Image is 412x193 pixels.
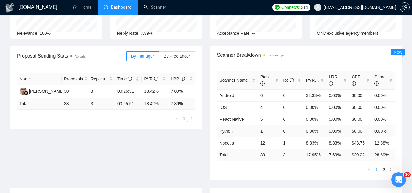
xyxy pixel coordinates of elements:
[303,125,326,137] td: 0.00%
[144,77,158,81] span: PVR
[316,5,320,9] span: user
[88,73,115,85] th: Replies
[326,89,349,101] td: 0.00%
[188,115,195,122] li: Next Page
[374,81,379,86] span: info-circle
[400,5,410,10] a: setting
[220,105,227,110] a: IOS
[144,5,166,10] a: searchScanner
[217,31,250,36] span: Acceptance Rate
[349,101,372,113] td: $0.00
[400,2,410,12] button: setting
[252,78,256,82] span: filter
[372,149,395,161] td: 28.69 %
[367,168,371,171] span: left
[104,5,108,9] span: dashboard
[349,89,372,101] td: $0.00
[326,137,349,149] td: 8.33%
[115,85,142,98] td: 00:25:51
[372,101,395,113] td: 0.00%
[117,77,132,81] span: Time
[111,5,131,10] span: Dashboard
[75,55,85,58] span: No data
[20,88,27,95] img: AI
[24,91,28,95] img: gigradar-bm.png
[281,113,304,125] td: 0
[329,81,333,86] span: info-circle
[258,149,281,161] td: 39
[349,125,372,137] td: $0.00
[62,85,88,98] td: 38
[258,125,281,137] td: 1
[329,74,337,86] span: LRR
[40,31,51,36] span: 100%
[29,88,64,95] div: [PERSON_NAME]
[281,89,304,101] td: 0
[268,54,284,57] time: an hour ago
[258,89,281,101] td: 6
[258,101,281,113] td: 4
[306,78,320,83] span: PVR
[17,52,126,60] span: Proposal Sending Stats
[17,73,62,85] th: Name
[389,168,393,171] span: right
[168,98,195,110] td: 7.89 %
[252,31,255,36] span: --
[281,137,304,149] td: 1
[303,149,326,161] td: 17.95 %
[131,54,154,59] span: By manager
[283,78,294,83] span: Re
[326,149,349,161] td: 7.69 %
[349,137,372,149] td: $43.75
[181,77,185,81] span: info-circle
[73,5,91,10] a: homeHome
[117,31,138,36] span: Reply Rate
[374,74,386,86] span: Score
[326,113,349,125] td: 0.00%
[352,81,356,86] span: info-circle
[20,88,64,93] a: AI[PERSON_NAME]
[290,78,294,82] span: info-circle
[301,4,308,11] span: 314
[217,51,395,59] span: Scanner Breakdown
[404,172,411,177] span: 10
[349,149,372,161] td: $ 29.22
[372,113,395,125] td: 0.00%
[373,166,380,173] li: 1
[251,76,257,85] span: filter
[366,166,373,173] li: Previous Page
[173,115,181,122] button: left
[88,98,115,110] td: 3
[303,89,326,101] td: 33.33%
[220,93,234,98] a: Android
[188,115,195,122] button: right
[220,78,248,83] span: Scanner Name
[394,50,402,55] span: New
[317,31,378,36] span: Only exclusive agency members
[391,172,406,187] iframe: Intercom live chat
[142,85,168,98] td: 18.42%
[217,149,258,161] td: Total
[275,5,280,10] img: upwork-logo.png
[372,89,395,101] td: 0.00%
[380,166,388,173] li: 2
[181,115,188,122] li: 1
[115,98,142,110] td: 00:25:51
[372,125,395,137] td: 0.00%
[372,137,395,149] td: 12.88%
[142,98,168,110] td: 18.42 %
[281,101,304,113] td: 0
[175,116,179,120] span: left
[281,125,304,137] td: 0
[260,81,265,86] span: info-circle
[303,101,326,113] td: 0.00%
[128,77,132,81] span: info-circle
[64,76,83,82] span: Proposals
[141,31,153,36] span: 7.89%
[91,76,108,82] span: Replies
[62,73,88,85] th: Proposals
[5,3,15,13] img: logo
[171,77,185,81] span: LRR
[17,98,62,110] td: Total
[163,54,190,59] span: By Freelancer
